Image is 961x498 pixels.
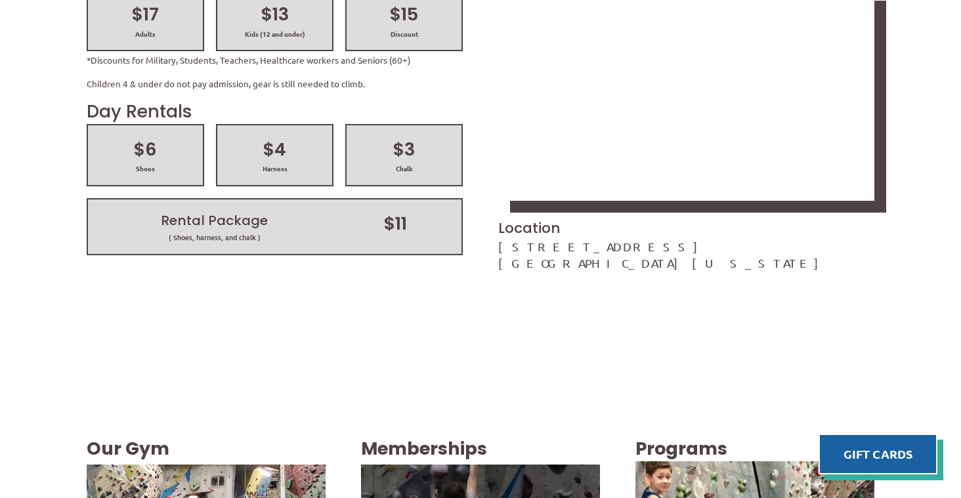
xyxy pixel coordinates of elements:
h2: $13 [229,2,320,27]
h2: Rental Package [100,211,329,230]
h2: $6 [100,137,191,162]
span: Chalk [358,164,450,173]
h3: Programs [635,436,874,461]
span: Adults [100,30,191,39]
a: [STREET_ADDRESS][GEOGRAPHIC_DATA][US_STATE] [498,239,832,270]
p: *Discounts for Military, Students, Teachers, Healthcare workers and Seniors (60+) [87,54,463,66]
span: Kids (12 and under) [229,30,320,39]
h2: $4 [229,137,320,162]
h3: Location [498,218,874,238]
h2: Day Rentals [87,99,463,124]
h3: Memberships [361,436,600,461]
p: Children 4 & under do not pay admission, gear is still needed to climb. [87,77,463,90]
span: ( Shoes, harness, and chalk ) [100,232,329,242]
span: Discount [358,30,450,39]
h2: $17 [100,2,191,27]
span: Shoes [100,164,191,173]
h2: $11 [341,211,450,236]
h3: Our Gym [87,436,326,461]
h2: $15 [358,2,450,27]
span: Harness [229,164,320,173]
h2: $3 [358,137,450,162]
